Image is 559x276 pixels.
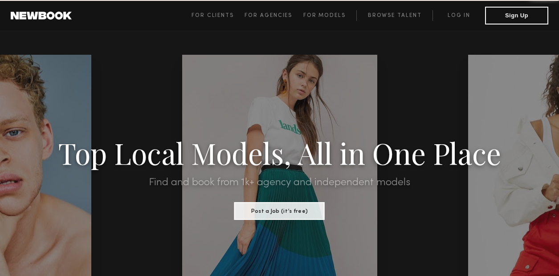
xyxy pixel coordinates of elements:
span: For Agencies [245,13,292,18]
button: Post a Job (it’s free) [234,202,325,220]
a: For Models [303,10,357,21]
a: For Clients [192,10,245,21]
a: For Agencies [245,10,303,21]
span: For Clients [192,13,234,18]
a: Browse Talent [356,10,433,21]
a: Log in [433,10,485,21]
a: Post a Job (it’s free) [234,205,325,215]
h2: Find and book from 1k+ agency and independent models [42,177,517,188]
h1: Top Local Models, All in One Place [42,139,517,166]
span: For Models [303,13,346,18]
button: Sign Up [485,7,548,24]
